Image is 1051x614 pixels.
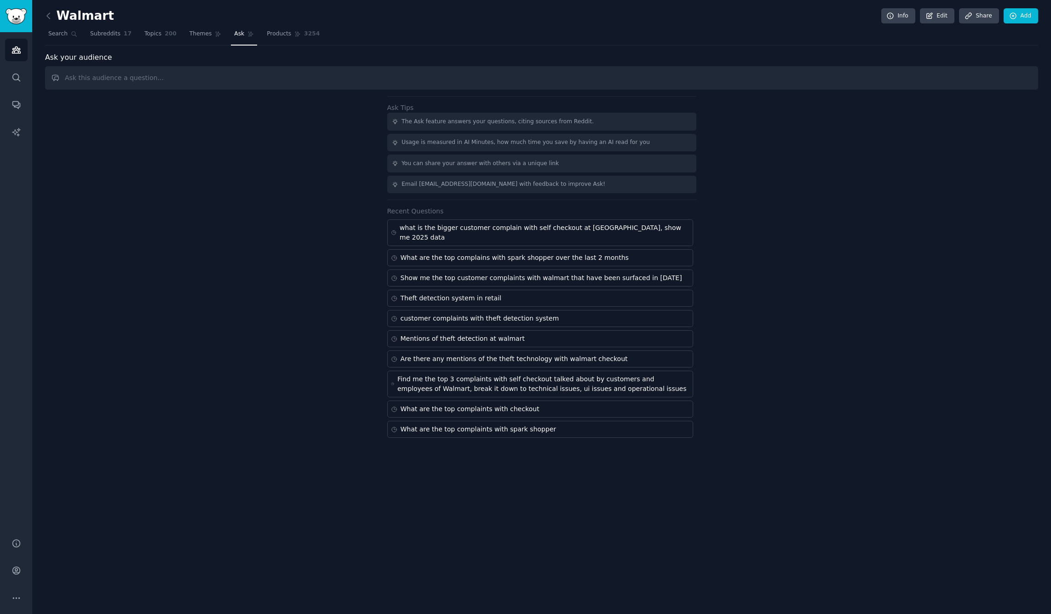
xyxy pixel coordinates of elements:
[165,30,177,38] span: 200
[267,30,291,38] span: Products
[87,27,135,46] a: Subreddits17
[1004,8,1038,24] a: Add
[45,66,1038,90] input: Ask this audience a question...
[959,8,999,24] a: Share
[48,30,68,38] span: Search
[402,160,559,168] div: You can share your answer with others via a unique link
[124,30,132,38] span: 17
[45,27,80,46] a: Search
[45,52,112,63] span: Ask your audience
[264,27,323,46] a: Products3254
[144,30,161,38] span: Topics
[401,314,559,323] div: customer complaints with theft detection system
[90,30,121,38] span: Subreddits
[401,273,682,283] div: Show me the top customer complaints with walmart that have been surfaced in [DATE]
[401,354,628,364] div: Are there any mentions of the theft technology with walmart checkout
[304,30,320,38] span: 3254
[141,27,180,46] a: Topics200
[402,118,594,126] div: The Ask feature answers your questions, citing sources from Reddit.
[920,8,954,24] a: Edit
[190,30,212,38] span: Themes
[231,27,257,46] a: Ask
[387,104,414,111] label: Ask Tips
[401,253,629,263] div: What are the top complains with spark shopper over the last 2 months
[387,207,444,215] label: Recent Questions
[186,27,225,46] a: Themes
[397,374,689,394] div: Find me the top 3 complaints with self checkout talked about by customers and employees of Walmar...
[402,180,605,189] div: Email [EMAIL_ADDRESS][DOMAIN_NAME] with feedback to improve Ask!
[401,334,525,344] div: Mentions of theft detection at walmart
[6,8,27,24] img: GummySearch logo
[401,404,540,414] div: What are the top complaints with checkout
[401,293,501,303] div: Theft detection system in retail
[45,9,114,23] h2: Walmart
[400,223,689,242] div: what is the bigger customer complain with self checkout at [GEOGRAPHIC_DATA], show me 2025 data
[234,30,244,38] span: Ask
[401,425,557,434] div: What are the top complaints with spark shopper
[881,8,915,24] a: Info
[402,138,650,147] div: Usage is measured in AI Minutes, how much time you save by having an AI read for you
